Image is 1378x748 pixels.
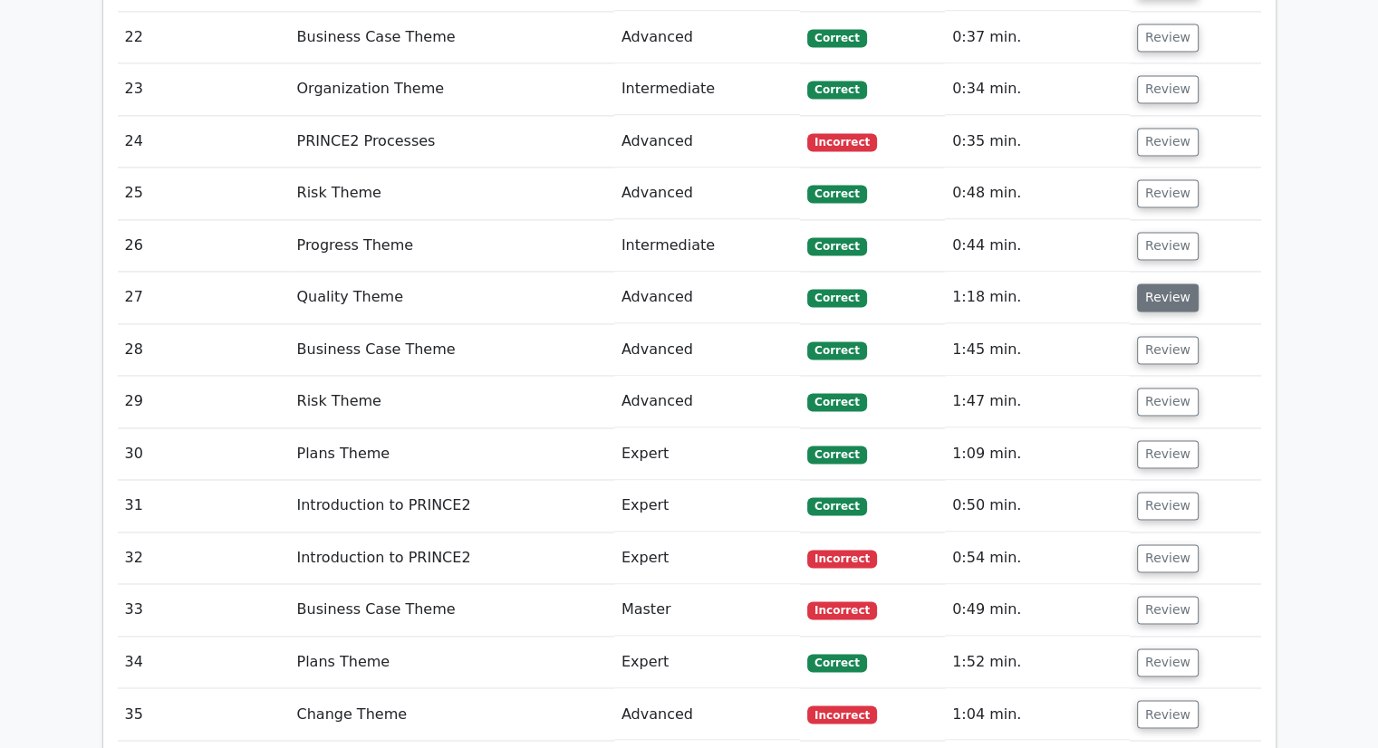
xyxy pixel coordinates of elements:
[807,289,866,307] span: Correct
[614,220,800,272] td: Intermediate
[1137,179,1199,207] button: Review
[807,446,866,464] span: Correct
[807,705,877,724] span: Incorrect
[118,12,290,63] td: 22
[289,637,613,688] td: Plans Theme
[289,584,613,636] td: Business Case Theme
[1137,440,1199,468] button: Review
[945,272,1130,323] td: 1:18 min.
[289,688,613,740] td: Change Theme
[945,116,1130,168] td: 0:35 min.
[614,168,800,219] td: Advanced
[807,497,866,515] span: Correct
[118,116,290,168] td: 24
[945,168,1130,219] td: 0:48 min.
[289,428,613,480] td: Plans Theme
[614,324,800,376] td: Advanced
[807,550,877,568] span: Incorrect
[945,480,1130,532] td: 0:50 min.
[945,376,1130,427] td: 1:47 min.
[807,237,866,255] span: Correct
[118,220,290,272] td: 26
[118,272,290,323] td: 27
[118,376,290,427] td: 29
[807,393,866,411] span: Correct
[807,654,866,672] span: Correct
[945,688,1130,740] td: 1:04 min.
[289,220,613,272] td: Progress Theme
[118,428,290,480] td: 30
[614,376,800,427] td: Advanced
[614,584,800,636] td: Master
[1137,492,1199,520] button: Review
[289,376,613,427] td: Risk Theme
[289,63,613,115] td: Organization Theme
[807,185,866,203] span: Correct
[945,584,1130,636] td: 0:49 min.
[118,688,290,740] td: 35
[614,272,800,323] td: Advanced
[614,63,800,115] td: Intermediate
[807,341,866,360] span: Correct
[1137,283,1199,312] button: Review
[118,480,290,532] td: 31
[614,688,800,740] td: Advanced
[1137,648,1199,676] button: Review
[118,584,290,636] td: 33
[289,480,613,532] td: Introduction to PRINCE2
[289,12,613,63] td: Business Case Theme
[945,532,1130,584] td: 0:54 min.
[807,81,866,99] span: Correct
[614,480,800,532] td: Expert
[614,532,800,584] td: Expert
[807,133,877,151] span: Incorrect
[1137,232,1199,260] button: Review
[945,324,1130,376] td: 1:45 min.
[118,168,290,219] td: 25
[289,532,613,584] td: Introduction to PRINCE2
[614,428,800,480] td: Expert
[1137,596,1199,624] button: Review
[1137,128,1199,156] button: Review
[118,324,290,376] td: 28
[289,324,613,376] td: Business Case Theme
[289,168,613,219] td: Risk Theme
[945,220,1130,272] td: 0:44 min.
[807,601,877,619] span: Incorrect
[945,12,1130,63] td: 0:37 min.
[1137,700,1199,728] button: Review
[614,116,800,168] td: Advanced
[945,428,1130,480] td: 1:09 min.
[1137,544,1199,572] button: Review
[1137,75,1199,103] button: Review
[118,532,290,584] td: 32
[807,29,866,47] span: Correct
[614,637,800,688] td: Expert
[1137,336,1199,364] button: Review
[289,272,613,323] td: Quality Theme
[289,116,613,168] td: PRINCE2 Processes
[614,12,800,63] td: Advanced
[1137,24,1199,52] button: Review
[945,63,1130,115] td: 0:34 min.
[118,63,290,115] td: 23
[1137,388,1199,416] button: Review
[118,637,290,688] td: 34
[945,637,1130,688] td: 1:52 min.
